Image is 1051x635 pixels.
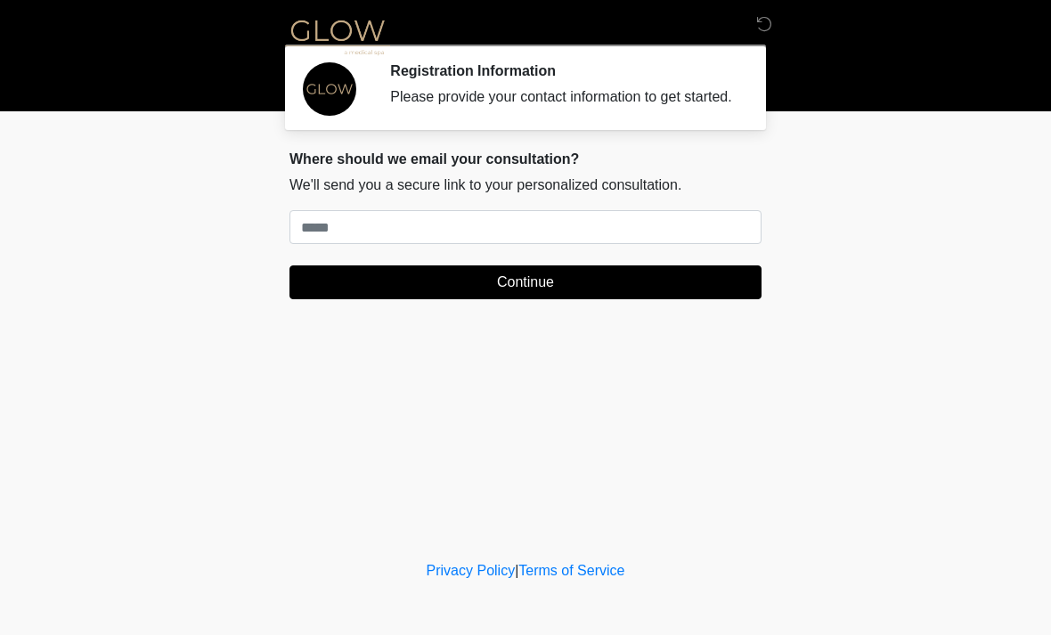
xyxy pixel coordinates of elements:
[515,563,518,578] a: |
[518,563,624,578] a: Terms of Service
[289,175,762,196] p: We'll send you a secure link to your personalized consultation.
[303,62,356,116] img: Agent Avatar
[272,13,403,59] img: Glow Medical Spa Logo
[390,86,735,108] div: Please provide your contact information to get started.
[289,265,762,299] button: Continue
[289,151,762,167] h2: Where should we email your consultation?
[427,563,516,578] a: Privacy Policy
